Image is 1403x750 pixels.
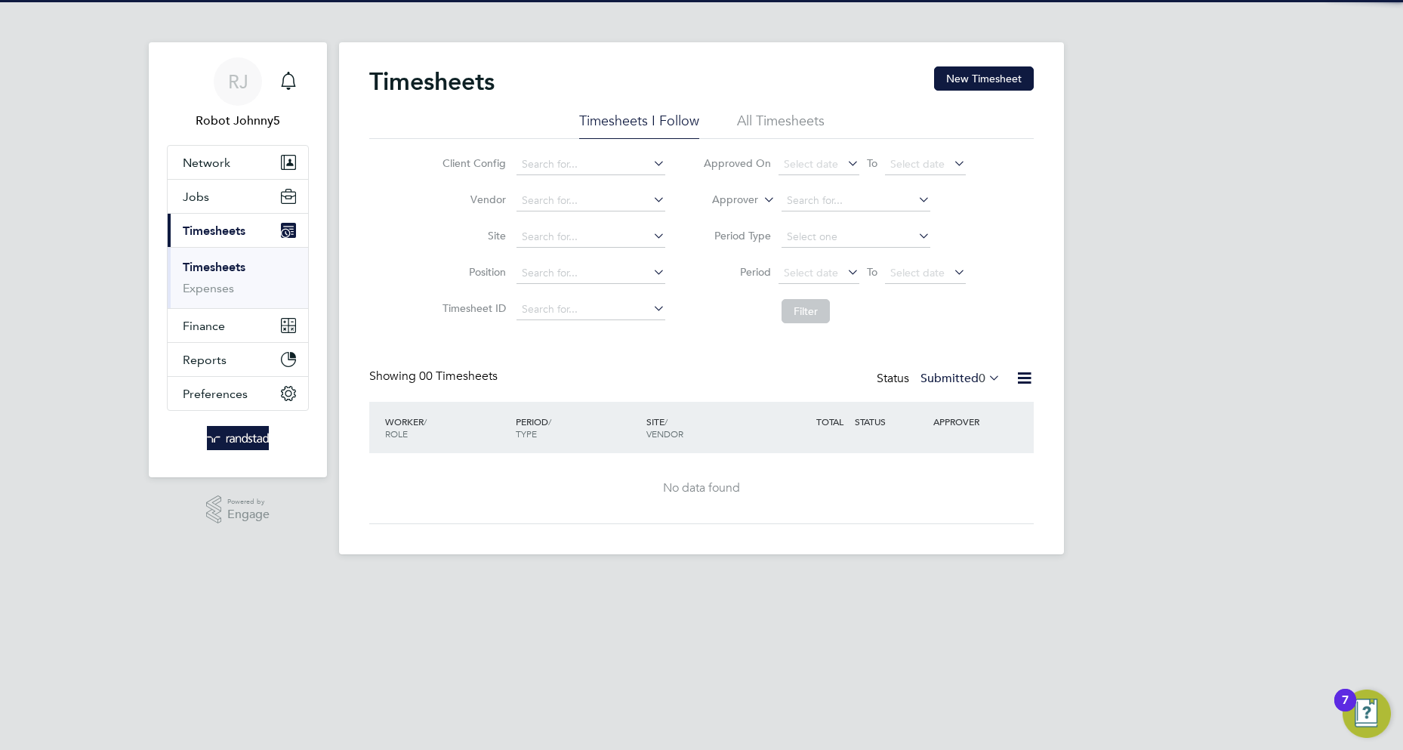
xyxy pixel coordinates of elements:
[227,508,270,521] span: Engage
[664,415,668,427] span: /
[419,369,498,384] span: 00 Timesheets
[516,154,665,175] input: Search for...
[579,112,699,139] li: Timesheets I Follow
[438,156,506,170] label: Client Config
[168,343,308,376] button: Reports
[228,72,248,91] span: RJ
[168,377,308,410] button: Preferences
[168,214,308,247] button: Timesheets
[784,266,838,279] span: Select date
[979,371,985,386] span: 0
[183,319,225,333] span: Finance
[516,299,665,320] input: Search for...
[438,193,506,206] label: Vendor
[516,427,537,440] span: TYPE
[862,262,882,282] span: To
[862,153,882,173] span: To
[183,353,227,367] span: Reports
[183,190,209,204] span: Jobs
[1342,700,1349,720] div: 7
[851,408,930,435] div: STATUS
[737,112,825,139] li: All Timesheets
[782,227,930,248] input: Select one
[183,387,248,401] span: Preferences
[784,157,838,171] span: Select date
[646,427,683,440] span: VENDOR
[168,146,308,179] button: Network
[877,369,1004,390] div: Status
[183,281,234,295] a: Expenses
[548,415,551,427] span: /
[168,247,308,308] div: Timesheets
[183,260,245,274] a: Timesheets
[516,263,665,284] input: Search for...
[934,66,1034,91] button: New Timesheet
[438,301,506,315] label: Timesheet ID
[782,299,830,323] button: Filter
[206,495,270,524] a: Powered byEngage
[384,480,1019,496] div: No data found
[227,495,270,508] span: Powered by
[167,112,309,130] span: Robot Johnny5
[167,426,309,450] a: Go to home page
[890,266,945,279] span: Select date
[424,415,427,427] span: /
[1343,690,1391,738] button: Open Resource Center, 7 new notifications
[643,408,773,447] div: SITE
[183,156,230,170] span: Network
[920,371,1001,386] label: Submitted
[438,265,506,279] label: Position
[149,42,327,477] nav: Main navigation
[207,426,270,450] img: randstad-logo-retina.png
[183,224,245,238] span: Timesheets
[690,193,758,208] label: Approver
[703,156,771,170] label: Approved On
[369,369,501,384] div: Showing
[782,190,930,211] input: Search for...
[890,157,945,171] span: Select date
[168,309,308,342] button: Finance
[516,190,665,211] input: Search for...
[930,408,1008,435] div: APPROVER
[816,415,843,427] span: TOTAL
[512,408,643,447] div: PERIOD
[703,265,771,279] label: Period
[438,229,506,242] label: Site
[168,180,308,213] button: Jobs
[385,427,408,440] span: ROLE
[167,57,309,130] a: RJRobot Johnny5
[516,227,665,248] input: Search for...
[381,408,512,447] div: WORKER
[369,66,495,97] h2: Timesheets
[703,229,771,242] label: Period Type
